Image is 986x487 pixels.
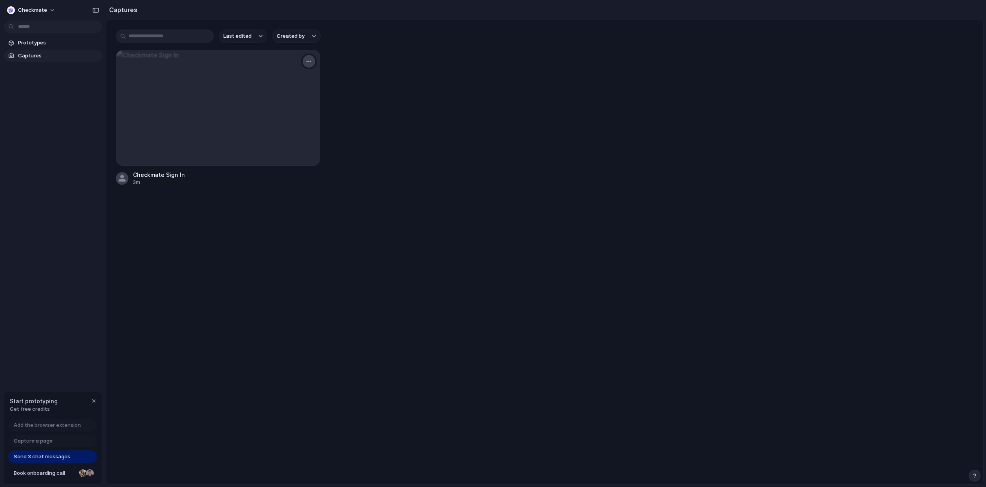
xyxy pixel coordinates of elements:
span: Prototypes [18,39,99,47]
button: Created by [272,29,321,43]
button: Last edited [219,29,267,43]
button: Checkmate [4,4,59,17]
a: Prototypes [4,37,102,49]
span: Last edited [223,32,252,40]
span: Created by [277,32,305,40]
span: Capture a page [14,437,53,445]
div: Nicole Kubica [78,469,88,478]
span: Checkmate [18,6,47,14]
span: Captures [18,52,99,60]
span: Get free credits [10,405,58,413]
span: Add the browser extension [14,421,81,429]
span: Book onboarding call [14,469,76,477]
h2: Captures [106,5,137,15]
span: Start prototyping [10,397,58,405]
span: Send 3 chat messages [14,453,70,461]
div: Checkmate Sign In [133,171,185,179]
a: Captures [4,50,102,62]
div: Christian Iacullo [85,469,95,478]
div: 3m [133,179,185,186]
a: Book onboarding call [8,467,97,480]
